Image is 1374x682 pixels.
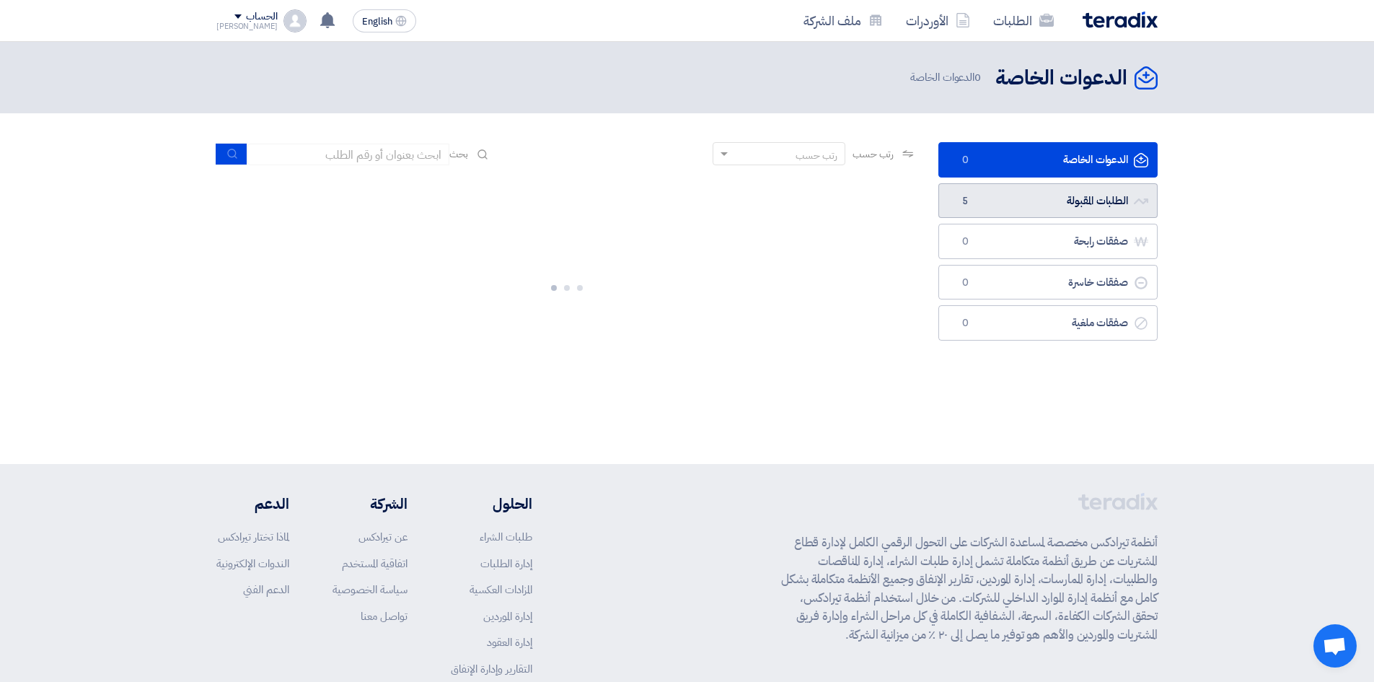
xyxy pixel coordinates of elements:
span: الدعوات الخاصة [910,69,984,86]
a: الدعوات الخاصة0 [938,142,1158,178]
input: ابحث بعنوان أو رقم الطلب [247,144,449,165]
a: سياسة الخصوصية [333,582,408,598]
a: المزادات العكسية [470,582,532,598]
li: الدعم [216,493,289,515]
a: إدارة الطلبات [480,556,532,572]
h2: الدعوات الخاصة [995,64,1127,92]
span: 0 [956,153,974,167]
a: الدعم الفني [243,582,289,598]
a: التقارير وإدارة الإنفاق [451,661,532,677]
button: English [353,9,416,32]
a: صفقات ملغية0 [938,305,1158,341]
li: الشركة [333,493,408,515]
span: 5 [956,194,974,209]
div: الحساب [246,11,277,23]
p: أنظمة تيرادكس مخصصة لمساعدة الشركات على التحول الرقمي الكامل لإدارة قطاع المشتريات عن طريق أنظمة ... [781,533,1158,644]
a: الأوردرات [894,4,982,38]
a: إدارة الموردين [483,608,532,624]
a: الندوات الإلكترونية [216,556,289,572]
span: 0 [956,316,974,331]
span: 0 [956,235,974,249]
span: بحث [449,147,468,162]
span: رتب حسب [853,147,894,162]
a: إدارة العقود [487,634,532,650]
img: Teradix logo [1083,12,1158,28]
a: الطلبات المقبولة5 [938,183,1158,219]
a: صفقات خاسرة0 [938,265,1158,300]
a: دردشة مفتوحة [1313,624,1357,668]
a: اتفاقية المستخدم [342,556,408,572]
a: تواصل معنا [361,608,408,624]
span: English [362,17,392,27]
a: الطلبات [982,4,1065,38]
a: صفقات رابحة0 [938,224,1158,259]
li: الحلول [451,493,532,515]
img: profile_test.png [283,9,307,32]
a: طلبات الشراء [480,529,532,545]
div: [PERSON_NAME] [216,22,278,30]
a: عن تيرادكس [358,529,408,545]
a: لماذا تختار تيرادكس [218,529,289,545]
span: 0 [974,69,981,85]
span: 0 [956,276,974,290]
div: رتب حسب [796,148,837,163]
a: ملف الشركة [792,4,894,38]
